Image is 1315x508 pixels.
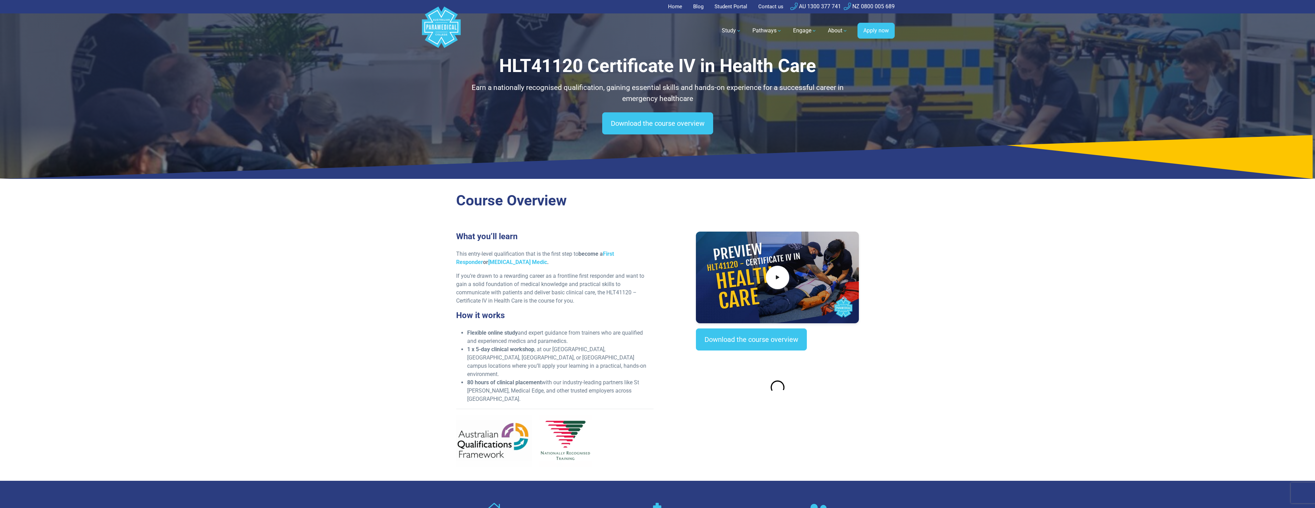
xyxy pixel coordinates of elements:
[824,21,852,40] a: About
[456,272,654,305] p: If you’re drawn to a rewarding career as a frontline first responder and want to gain a solid fou...
[696,328,807,350] a: Download the course overview
[467,379,542,386] strong: 80 hours of clinical placement
[488,259,547,265] a: [MEDICAL_DATA] Medic
[857,23,895,39] a: Apply now
[467,329,654,345] li: and expert guidance from trainers who are qualified and experienced medics and paramedics.
[790,3,841,10] a: AU 1300 377 741
[456,251,614,265] strong: become a or .
[456,251,614,265] a: First Responder
[456,55,859,77] h1: HLT41120 Certificate IV in Health Care
[467,345,654,378] li: , at our [GEOGRAPHIC_DATA], [GEOGRAPHIC_DATA], [GEOGRAPHIC_DATA], or [GEOGRAPHIC_DATA] campus loc...
[718,21,746,40] a: Study
[789,21,821,40] a: Engage
[467,346,534,353] strong: 1 x 5-day clinical workshop
[467,378,654,403] li: with our industry-leading partners like St [PERSON_NAME], Medical Edge, and other trusted employe...
[456,250,654,266] p: This entry-level qualification that is the first step to
[467,329,518,336] strong: Flexible online study
[456,232,654,242] h3: What you’ll learn
[456,311,654,321] h3: How it works
[456,192,859,210] h2: Course Overview
[844,3,895,10] a: NZ 0800 005 689
[456,82,859,104] p: Earn a nationally recognised qualification, gaining essential skills and hands-on experience for ...
[602,112,713,134] a: Download the course overview
[421,13,462,48] a: Australian Paramedical College
[748,21,786,40] a: Pathways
